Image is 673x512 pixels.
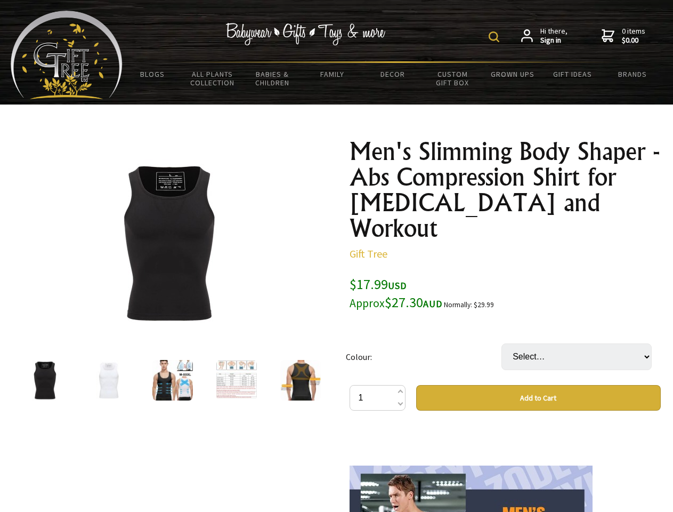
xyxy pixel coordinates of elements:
a: BLOGS [123,63,183,85]
img: Men's Slimming Body Shaper - Abs Compression Shirt for Gynecomastia and Workout [88,360,129,401]
span: 0 items [622,26,645,45]
strong: $0.00 [622,36,645,45]
small: Approx [350,296,385,310]
h1: Men's Slimming Body Shaper - Abs Compression Shirt for [MEDICAL_DATA] and Workout [350,139,661,241]
span: $17.99 $27.30 [350,275,442,311]
span: Hi there, [540,27,567,45]
img: Men's Slimming Body Shaper - Abs Compression Shirt for Gynecomastia and Workout [25,360,65,401]
img: Men's Slimming Body Shaper - Abs Compression Shirt for Gynecomastia and Workout [85,159,252,326]
span: USD [388,279,407,292]
a: Custom Gift Box [423,63,483,94]
img: product search [489,31,499,42]
small: Normally: $29.99 [444,300,494,309]
a: All Plants Collection [183,63,243,94]
a: Hi there,Sign in [521,27,567,45]
img: Men's Slimming Body Shaper - Abs Compression Shirt for Gynecomastia and Workout [280,360,321,401]
a: Gift Ideas [542,63,603,85]
img: Babywear - Gifts - Toys & more [226,23,386,45]
a: Decor [362,63,423,85]
a: Gift Tree [350,247,387,260]
a: Family [303,63,363,85]
a: 0 items$0.00 [602,27,645,45]
a: Babies & Children [242,63,303,94]
img: Men's Slimming Body Shaper - Abs Compression Shirt for Gynecomastia and Workout [152,360,193,401]
span: AUD [423,298,442,310]
img: Men's Slimming Body Shaper - Abs Compression Shirt for Gynecomastia and Workout [216,360,257,401]
a: Grown Ups [482,63,542,85]
img: Babyware - Gifts - Toys and more... [11,11,123,99]
strong: Sign in [540,36,567,45]
td: Colour: [346,329,501,385]
button: Add to Cart [416,385,661,411]
a: Brands [603,63,663,85]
